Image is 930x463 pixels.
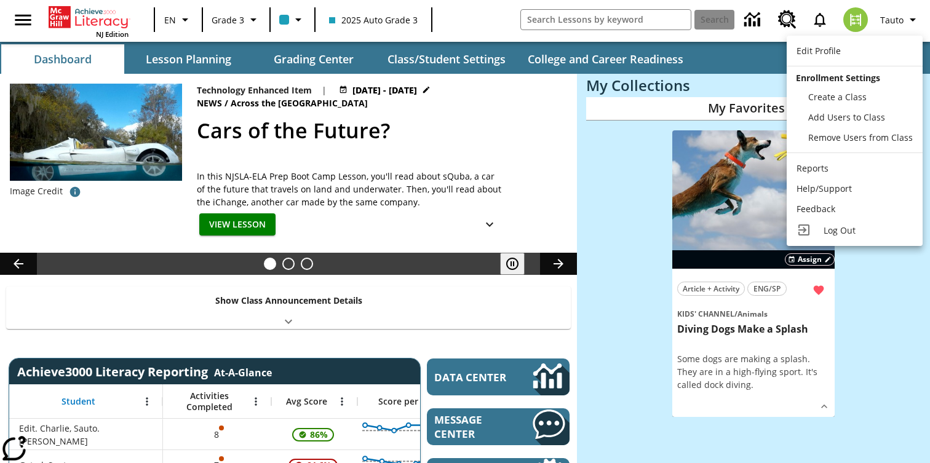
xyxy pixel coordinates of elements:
span: Enrollment Settings [796,72,880,84]
span: Help/Support [797,183,852,194]
span: Feedback [797,203,835,215]
span: Log Out [824,224,856,236]
p: Announcements @#$%) at [DATE] 4:20:26 PM [5,10,180,32]
body: Maximum 600 characters Press Escape to exit toolbar Press Alt + F10 to reach toolbar [5,10,180,32]
span: Reports [797,162,829,174]
span: Add Users to Class [808,111,885,123]
span: Edit Profile [797,45,841,57]
span: Create a Class [808,91,867,103]
span: Remove Users from Class [808,132,913,143]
